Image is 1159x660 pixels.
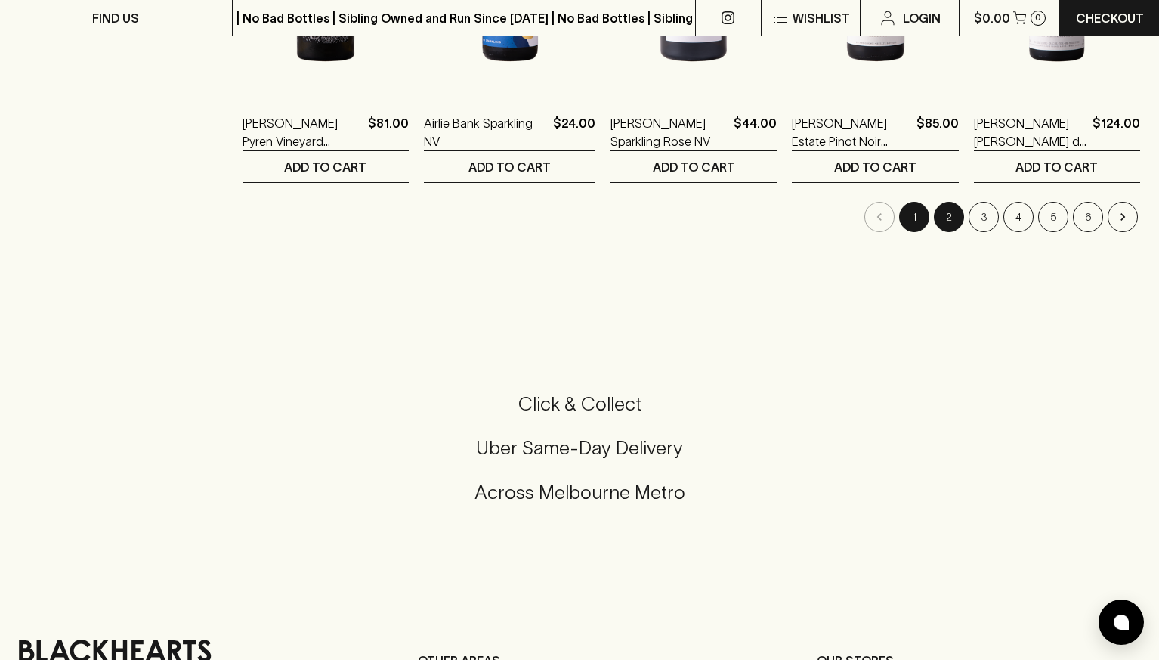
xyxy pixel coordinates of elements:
p: Checkout [1076,9,1144,27]
p: Login [903,9,941,27]
a: [PERSON_NAME] Sparkling Rose NV [610,114,728,150]
p: Wishlist [793,9,850,27]
p: ADD TO CART [284,158,366,176]
button: ADD TO CART [792,151,958,182]
p: $24.00 [553,114,595,150]
button: ADD TO CART [424,151,595,182]
h5: Click & Collect [18,392,1141,417]
p: ADD TO CART [468,158,551,176]
a: [PERSON_NAME] Pyren Vineyard Sauvignon Blanc 2023 [243,114,362,150]
p: ADD TO CART [834,158,916,176]
button: Go to page 3 [969,202,999,232]
p: ADD TO CART [1015,158,1098,176]
button: Go to page 5 [1038,202,1068,232]
h5: Uber Same-Day Delivery [18,435,1141,460]
button: Go to page 2 [934,202,964,232]
nav: pagination navigation [243,202,1140,232]
p: $124.00 [1093,114,1140,150]
button: ADD TO CART [243,151,409,182]
p: 0 [1035,14,1041,22]
p: $81.00 [368,114,409,150]
button: Go to page 4 [1003,202,1034,232]
a: Airlie Bank Sparkling NV [424,114,547,150]
p: FIND US [92,9,139,27]
p: ADD TO CART [653,158,735,176]
p: $85.00 [916,114,959,150]
p: $44.00 [734,114,777,150]
h5: Across Melbourne Metro [18,480,1141,505]
button: Go to page 6 [1073,202,1103,232]
a: [PERSON_NAME] [PERSON_NAME] de Tonnerre 1er Cru 2021 [974,114,1086,150]
button: ADD TO CART [974,151,1140,182]
p: $0.00 [974,9,1010,27]
img: bubble-icon [1114,615,1129,630]
div: Call to action block [18,331,1141,584]
button: Go to next page [1108,202,1138,232]
button: page 1 [899,202,929,232]
button: ADD TO CART [610,151,777,182]
a: [PERSON_NAME] Estate Pinot Noir 2023 [792,114,910,150]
